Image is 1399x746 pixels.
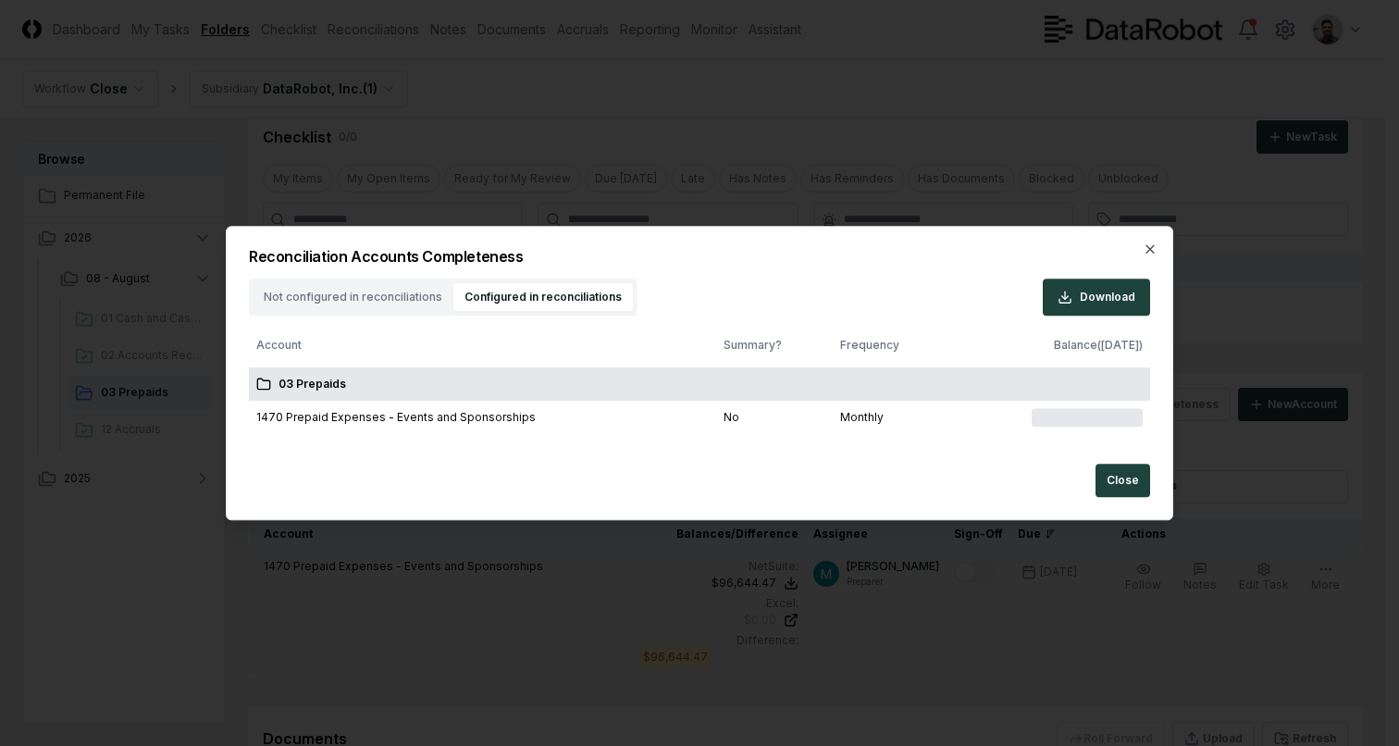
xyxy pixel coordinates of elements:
span: 03 Prepaids [279,376,346,392]
h2: Reconciliation Accounts Completeness [249,249,1150,264]
button: Configured in reconciliations [453,283,633,311]
th: Frequency [833,323,950,367]
th: Account [249,323,716,367]
td: Monthly [833,400,950,434]
th: Summary? [716,323,833,367]
th: Balance ( [DATE] ) [950,323,1150,367]
span: Download [1080,289,1135,305]
button: Download [1043,279,1150,316]
td: 1470 Prepaid Expenses - Events and Sponsorships [249,400,716,434]
td: No [716,400,833,434]
button: Close [1096,464,1150,497]
button: Not configured in reconciliations [253,283,453,311]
